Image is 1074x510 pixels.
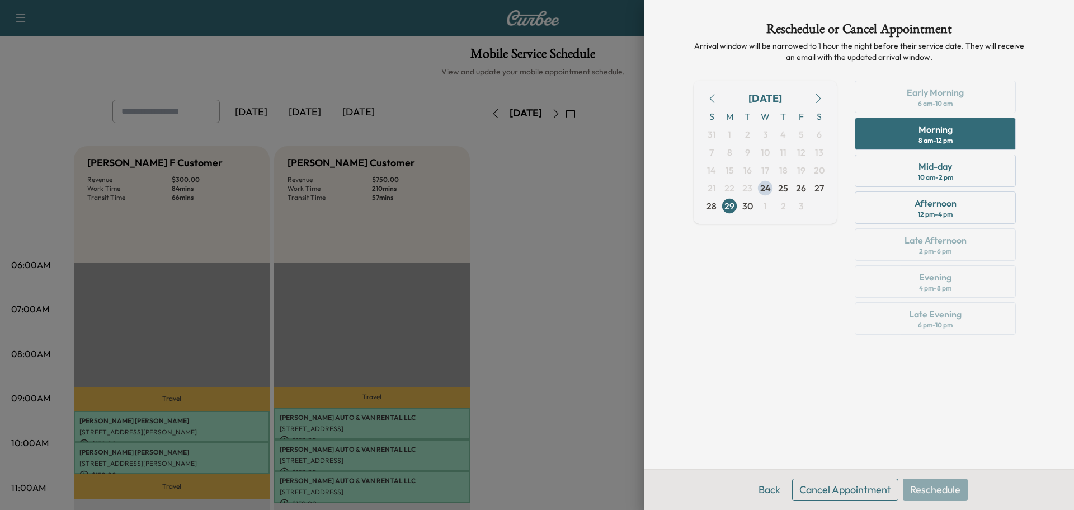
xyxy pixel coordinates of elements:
[918,136,953,145] div: 8 am - 12 pm
[707,163,716,177] span: 14
[810,107,828,125] span: S
[918,210,953,219] div: 12 pm - 4 pm
[799,199,804,213] span: 3
[708,128,716,141] span: 31
[797,163,805,177] span: 19
[751,479,788,501] button: Back
[748,91,782,106] div: [DATE]
[738,107,756,125] span: T
[815,146,823,159] span: 13
[779,163,788,177] span: 18
[708,181,716,195] span: 21
[796,181,806,195] span: 26
[694,40,1025,63] p: Arrival window will be narrowed to 1 hour the night before their service date. They will receive ...
[745,146,750,159] span: 9
[709,146,714,159] span: 7
[742,199,753,213] span: 30
[728,128,731,141] span: 1
[918,123,953,136] div: Morning
[814,163,825,177] span: 20
[764,199,767,213] span: 1
[760,181,771,195] span: 24
[781,199,786,213] span: 2
[761,146,770,159] span: 10
[918,173,953,182] div: 10 am - 2 pm
[743,163,752,177] span: 16
[756,107,774,125] span: W
[780,128,786,141] span: 4
[727,146,732,159] span: 8
[915,196,957,210] div: Afternoon
[780,146,786,159] span: 11
[720,107,738,125] span: M
[799,128,804,141] span: 5
[703,107,720,125] span: S
[918,160,952,173] div: Mid-day
[742,181,752,195] span: 23
[778,181,788,195] span: 25
[763,128,768,141] span: 3
[797,146,805,159] span: 12
[792,479,898,501] button: Cancel Appointment
[724,199,734,213] span: 29
[792,107,810,125] span: F
[814,181,824,195] span: 27
[761,163,769,177] span: 17
[706,199,717,213] span: 28
[724,181,734,195] span: 22
[694,22,1025,40] h1: Reschedule or Cancel Appointment
[774,107,792,125] span: T
[745,128,750,141] span: 2
[817,128,822,141] span: 6
[726,163,734,177] span: 15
